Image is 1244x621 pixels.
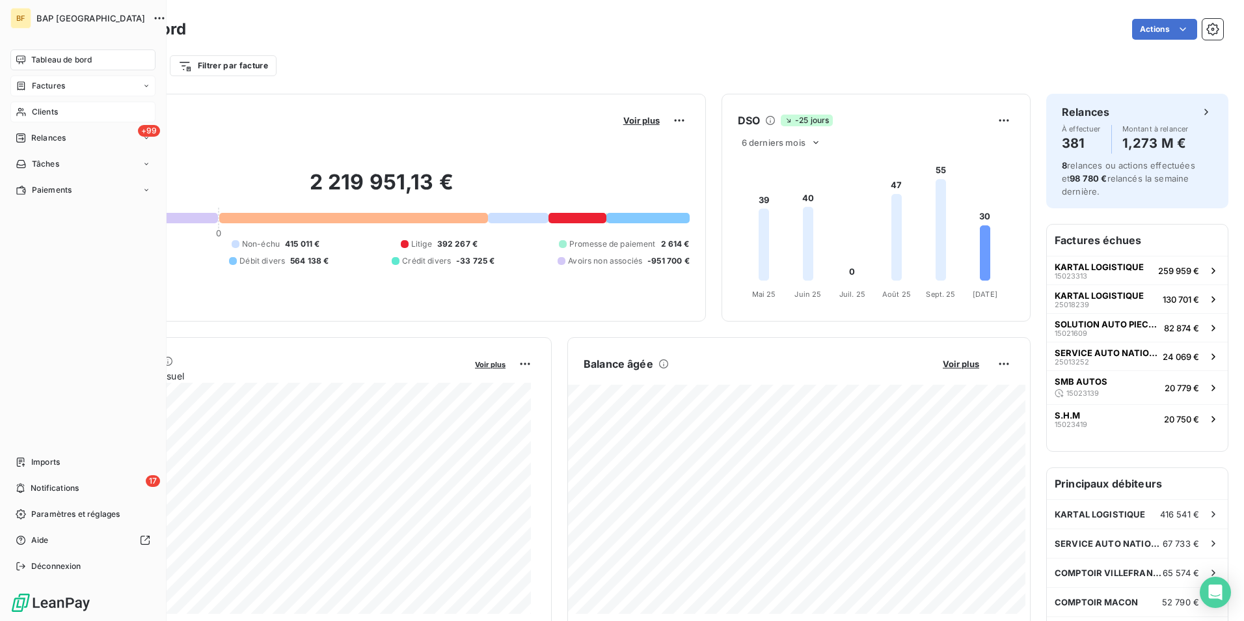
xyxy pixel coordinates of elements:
span: 15023313 [1055,272,1087,280]
span: COMPTOIR MACON [1055,597,1138,607]
span: Paramètres et réglages [31,508,120,520]
span: KARTAL LOGISTIQUE [1055,290,1144,301]
span: Crédit divers [402,255,451,267]
span: +99 [138,125,160,137]
span: relances ou actions effectuées et relancés la semaine dernière. [1062,160,1195,197]
div: BF [10,8,31,29]
button: S.H.M1502341920 750 € [1047,404,1228,433]
span: Paiements [32,184,72,196]
span: Notifications [31,482,79,494]
span: Clients [32,106,58,118]
tspan: Sept. 25 [926,290,955,299]
span: 392 267 € [437,238,478,250]
span: Chiffre d'affaires mensuel [74,369,466,383]
h6: Principaux débiteurs [1047,468,1228,499]
span: SERVICE AUTO NATIONALE 6 [1055,538,1163,549]
span: -33 725 € [456,255,494,267]
tspan: Mai 25 [751,290,776,299]
span: KARTAL LOGISTIQUE [1055,509,1146,519]
span: S.H.M [1055,410,1080,421]
button: KARTAL LOGISTIQUE15023313259 959 € [1047,256,1228,284]
span: 20 779 € [1165,383,1199,393]
button: Voir plus [471,358,509,370]
span: Factures [32,80,65,92]
span: 15023139 [1066,389,1099,397]
span: Aide [31,534,49,546]
h6: DSO [738,113,760,128]
span: SMB AUTOS [1055,376,1107,387]
span: 17 [146,475,160,487]
span: Tableau de bord [31,54,92,66]
span: 25018239 [1055,301,1089,309]
h4: 1,273 M € [1122,133,1189,154]
span: 564 138 € [290,255,329,267]
span: Litige [411,238,432,250]
tspan: Août 25 [882,290,911,299]
span: 24 069 € [1163,352,1199,362]
button: Actions [1132,19,1197,40]
button: SOLUTION AUTO PIECES1502160982 874 € [1047,313,1228,342]
span: 98 780 € [1070,173,1107,184]
span: 6 derniers mois [742,137,805,148]
span: 15021609 [1055,329,1087,337]
span: -951 700 € [647,255,690,267]
tspan: [DATE] [973,290,997,299]
span: BAP [GEOGRAPHIC_DATA] [36,13,145,23]
span: Relances [31,132,66,144]
span: Débit divers [239,255,285,267]
div: Open Intercom Messenger [1200,577,1231,608]
span: COMPTOIR VILLEFRANCHE [1055,568,1163,578]
span: 82 874 € [1164,323,1199,333]
span: SERVICE AUTO NATIONALE 6 [1055,348,1157,358]
a: Aide [10,530,155,551]
span: Avoirs non associés [568,255,642,267]
h6: Relances [1062,104,1109,120]
button: SERVICE AUTO NATIONALE 62501325224 069 € [1047,342,1228,370]
span: Voir plus [623,115,660,126]
span: Montant à relancer [1122,125,1189,133]
span: 20 750 € [1164,414,1199,424]
span: Tâches [32,158,59,170]
span: 415 011 € [285,238,319,250]
span: Non-échu [242,238,280,250]
button: Voir plus [619,115,664,126]
span: SOLUTION AUTO PIECES [1055,319,1159,329]
span: 52 790 € [1162,597,1199,607]
h2: 2 219 951,13 € [74,169,690,208]
span: 2 614 € [661,238,690,250]
span: KARTAL LOGISTIQUE [1055,262,1144,272]
span: 259 959 € [1158,266,1199,276]
span: 65 574 € [1163,568,1199,578]
img: Logo LeanPay [10,592,91,613]
span: 25013252 [1055,358,1089,366]
h6: Factures échues [1047,225,1228,256]
span: Promesse de paiement [569,238,656,250]
button: KARTAL LOGISTIQUE25018239130 701 € [1047,284,1228,313]
span: Voir plus [943,359,979,369]
tspan: Juil. 25 [839,290,865,299]
button: Filtrer par facture [170,55,277,76]
h4: 381 [1062,133,1101,154]
span: -25 jours [781,115,833,126]
span: Voir plus [475,360,506,369]
h6: Balance âgée [584,356,653,372]
button: SMB AUTOS1502313920 779 € [1047,370,1228,404]
span: Imports [31,456,60,468]
tspan: Juin 25 [794,290,821,299]
span: Déconnexion [31,560,81,572]
button: Voir plus [939,358,983,370]
span: 416 541 € [1160,509,1199,519]
span: À effectuer [1062,125,1101,133]
span: 0 [216,228,221,238]
span: 67 733 € [1163,538,1199,549]
span: 8 [1062,160,1067,171]
span: 15023419 [1055,421,1087,428]
span: 130 701 € [1163,294,1199,305]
